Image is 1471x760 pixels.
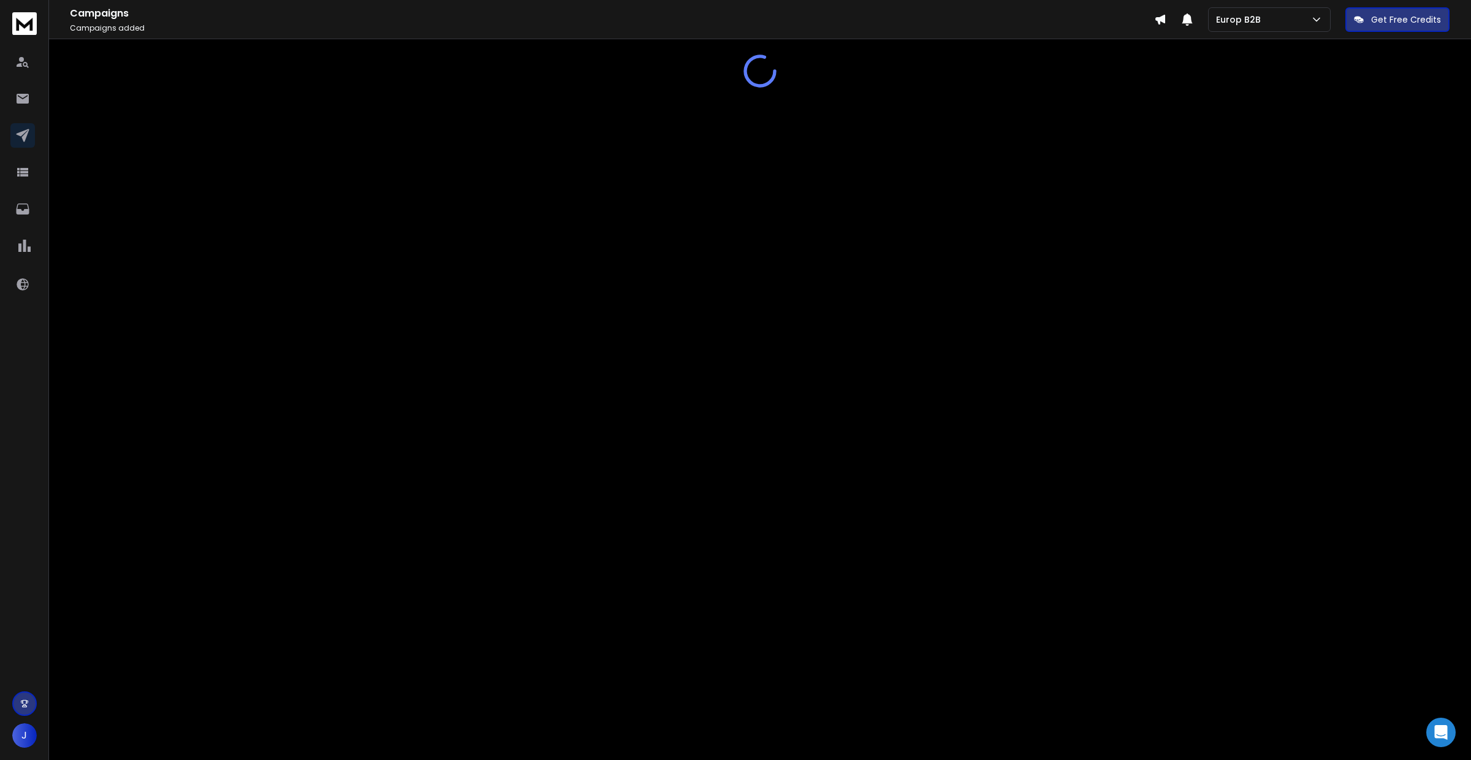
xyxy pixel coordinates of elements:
p: Campaigns added [70,23,1154,33]
button: J [12,723,37,748]
img: logo [12,12,37,35]
p: Europ B2B [1216,13,1266,26]
div: Open Intercom Messenger [1426,718,1456,747]
button: Get Free Credits [1345,7,1450,32]
p: Get Free Credits [1371,13,1441,26]
h1: Campaigns [70,6,1154,21]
